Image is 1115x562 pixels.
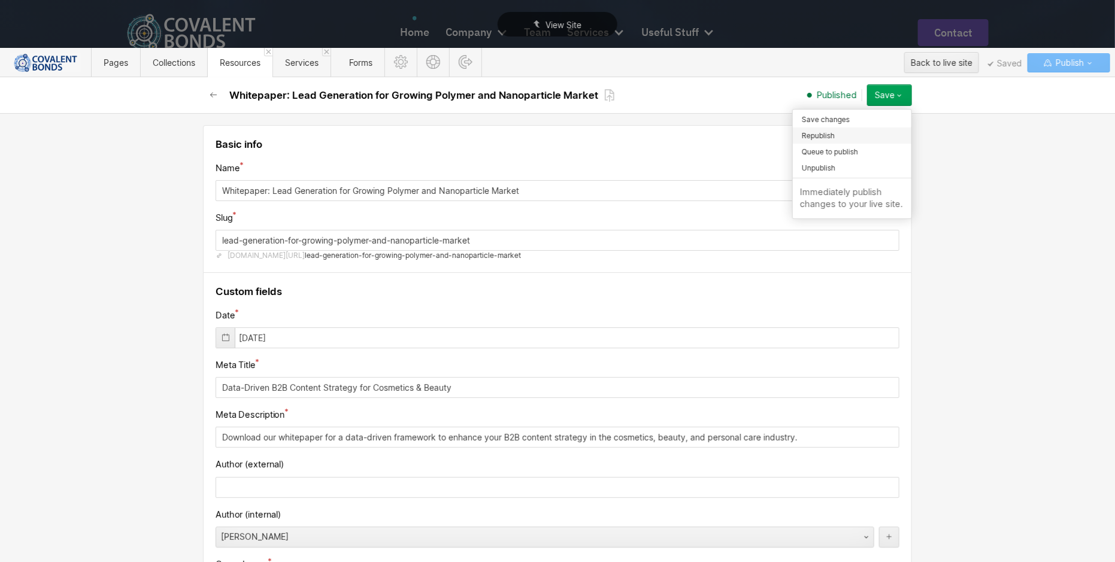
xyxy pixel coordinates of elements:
h4: Basic info [216,138,899,151]
span: Date [216,309,235,321]
button: Publish [1028,53,1110,72]
span: Queue to publish [802,146,858,157]
span: Collections [153,57,195,68]
span: Author (internal) [216,509,281,521]
input: MM/DD/YYYY [216,327,899,348]
button: Back to live site [904,52,979,73]
h2: Whitepaper: Lead Generation for Growing Polymer and Nanoparticle Market [229,89,598,102]
span: Forms [349,57,372,68]
img: 628286f817e1fbf1301ffa5e_CB%20Login.png [10,53,81,72]
div: [PERSON_NAME] [216,527,850,546]
span: Author (external) [216,458,284,470]
h4: Custom fields [216,285,899,299]
span: Meta Title [216,359,256,371]
span: Unpublish [802,162,835,174]
span: [DOMAIN_NAME][URL] [228,251,305,260]
span: View Site [546,20,581,30]
a: Close 'Resources' tab [264,48,272,56]
span: Name [216,162,240,174]
span: Resources [220,57,260,68]
span: Save changes [802,114,850,125]
span: Republish [802,130,835,141]
span: lead-generation-for-growing-polymer-and-nanoparticle-market [305,251,521,260]
span: Services [285,57,319,68]
div: Back to live site [911,54,972,72]
span: Publish [1053,54,1084,72]
a: Close 'Services' tab [322,48,331,56]
span: Slug [216,212,233,224]
span: Pages [104,57,128,68]
span: Meta Description [216,409,285,421]
span: Saved [988,61,1022,67]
